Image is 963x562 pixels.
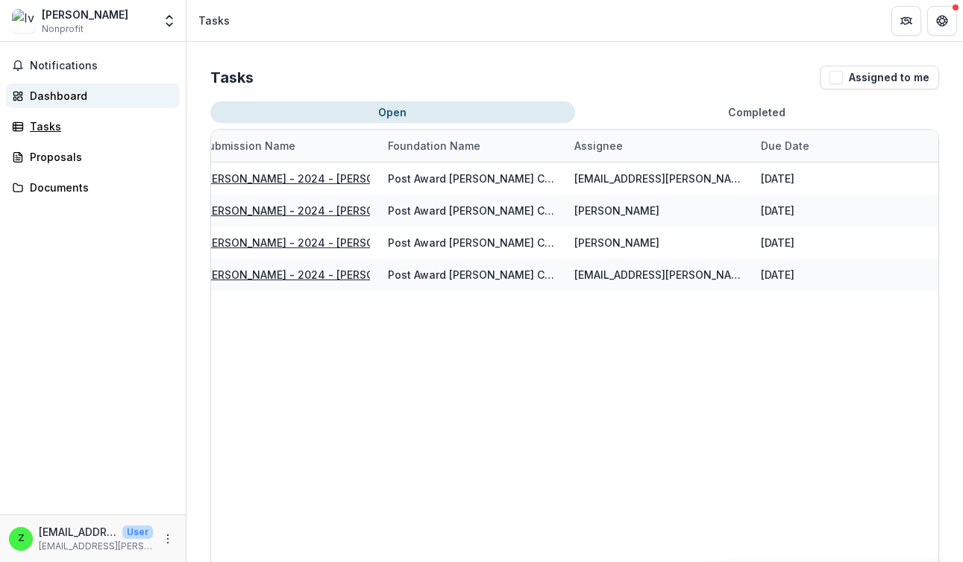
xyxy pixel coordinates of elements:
[12,9,36,33] img: Ivan Zheludev
[388,235,556,250] div: Post Award [PERSON_NAME] Childs Memorial Fund
[565,130,752,162] div: Assignee
[565,138,632,154] div: Assignee
[39,540,153,553] p: [EMAIL_ADDRESS][PERSON_NAME][DOMAIN_NAME]
[761,171,794,186] div: [DATE]
[30,119,168,134] div: Tasks
[192,10,236,31] nav: breadcrumb
[42,7,128,22] div: [PERSON_NAME]
[192,138,304,154] div: Submission Name
[752,130,938,162] div: Due Date
[42,22,84,36] span: Nonprofit
[6,54,180,78] button: Notifications
[6,114,180,139] a: Tasks
[379,138,489,154] div: Foundation Name
[30,180,168,195] div: Documents
[761,267,794,282] div: [DATE]
[575,101,940,123] button: Completed
[379,130,565,162] div: Foundation Name
[210,101,575,123] button: Open
[891,6,921,36] button: Partners
[6,83,180,108] a: Dashboard
[198,13,230,28] div: Tasks
[388,203,556,218] div: Post Award [PERSON_NAME] Childs Memorial Fund
[6,175,180,200] a: Documents
[6,145,180,169] a: Proposals
[574,171,743,186] div: [EMAIL_ADDRESS][PERSON_NAME][DOMAIN_NAME]
[18,534,25,543] div: zheludev.ivan@gmail.com
[574,235,659,250] div: [PERSON_NAME]
[388,171,556,186] div: Post Award [PERSON_NAME] Childs Memorial Fund
[122,525,153,539] p: User
[210,69,254,86] h2: Tasks
[30,60,174,72] span: Notifications
[761,235,794,250] div: [DATE]
[761,203,794,218] div: [DATE]
[192,130,379,162] div: Submission Name
[388,267,556,282] div: Post Award [PERSON_NAME] Childs Memorial Fund
[820,66,939,89] button: Assigned to me
[159,530,177,548] button: More
[30,149,168,165] div: Proposals
[752,138,818,154] div: Due Date
[574,267,743,282] div: [EMAIL_ADDRESS][PERSON_NAME][DOMAIN_NAME]
[30,88,168,104] div: Dashboard
[39,524,116,540] p: [EMAIL_ADDRESS][PERSON_NAME][DOMAIN_NAME]
[159,6,180,36] button: Open entity switcher
[927,6,957,36] button: Get Help
[574,203,659,218] div: [PERSON_NAME]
